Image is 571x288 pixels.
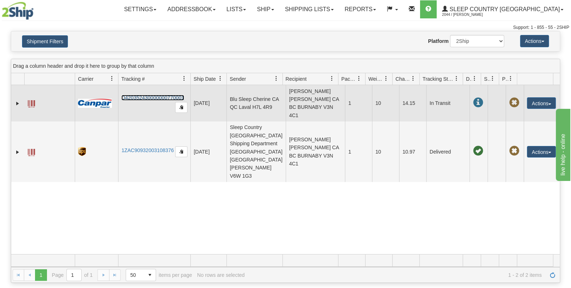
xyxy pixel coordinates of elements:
a: Charge filter column settings [407,72,419,85]
button: Shipment Filters [22,35,68,48]
span: 50 [130,271,140,279]
button: Actions [527,97,556,109]
span: Tracking Status [423,75,454,83]
span: Sleep Country [GEOGRAPHIC_DATA] [448,6,560,12]
td: [PERSON_NAME] [PERSON_NAME] CA BC BURNABY V3N 4C1 [286,121,345,182]
span: 1 - 2 of 2 items [250,272,542,278]
img: 14 - Canpar [78,99,112,108]
button: Actions [520,35,549,47]
img: logo2044.jpg [2,2,34,20]
input: Page 1 [67,269,81,281]
a: Ship Date filter column settings [214,72,226,85]
span: Sender [230,75,246,83]
a: Shipping lists [280,0,339,18]
span: Pickup Not Assigned [509,146,519,156]
a: Label [28,97,35,108]
a: D420352430000000770001 [121,95,184,101]
td: [DATE] [190,85,226,121]
label: Platform [428,37,449,45]
a: Sleep Country [GEOGRAPHIC_DATA] 2044 / [PERSON_NAME] [437,0,569,18]
a: 1ZAC90932003108376 [121,147,174,153]
a: Carrier filter column settings [106,72,118,85]
a: Recipient filter column settings [326,72,338,85]
td: 14.15 [399,85,426,121]
td: 10 [372,121,399,182]
a: Addressbook [162,0,221,18]
td: 10.97 [399,121,426,182]
a: Packages filter column settings [353,72,365,85]
a: Tracking # filter column settings [178,72,190,85]
span: Recipient [286,75,307,83]
span: Shipment Issues [484,75,490,83]
td: 1 [345,121,372,182]
span: Carrier [78,75,94,83]
span: In Transit [473,98,483,108]
button: Copy to clipboard [175,146,187,157]
a: Sender filter column settings [270,72,282,85]
span: Page sizes drop down [126,269,156,281]
span: Delivery Status [466,75,472,83]
span: Page of 1 [52,269,93,281]
td: In Transit [426,85,470,121]
td: Sleep Country [GEOGRAPHIC_DATA] Shipping Department [GEOGRAPHIC_DATA] [GEOGRAPHIC_DATA][PERSON_NA... [226,121,286,182]
button: Copy to clipboard [175,102,187,113]
a: Ship [251,0,279,18]
div: Support: 1 - 855 - 55 - 2SHIP [2,25,569,31]
td: 1 [345,85,372,121]
span: Page 1 [35,269,47,281]
span: Charge [395,75,411,83]
span: 2044 / [PERSON_NAME] [442,11,496,18]
span: select [144,269,156,281]
a: Weight filter column settings [380,72,392,85]
a: Expand [14,149,21,156]
img: 8 - UPS [78,147,86,156]
a: Expand [14,100,21,107]
iframe: chat widget [554,107,570,181]
div: No rows are selected [197,272,245,278]
button: Actions [527,146,556,158]
a: Lists [221,0,251,18]
a: Delivery Status filter column settings [468,72,481,85]
a: Refresh [547,269,558,281]
td: 10 [372,85,399,121]
a: Reports [339,0,381,18]
span: Pickup Not Assigned [509,98,519,108]
span: Packages [341,75,356,83]
span: items per page [126,269,192,281]
span: Tracking # [121,75,145,83]
td: Blu Sleep Cherine CA QC Laval H7L 4R9 [226,85,286,121]
a: Settings [118,0,162,18]
td: Delivered [426,121,470,182]
a: Tracking Status filter column settings [450,72,463,85]
span: On time [473,146,483,156]
td: [PERSON_NAME] [PERSON_NAME] CA BC BURNABY V3N 4C1 [286,85,345,121]
a: Pickup Status filter column settings [505,72,517,85]
span: Weight [368,75,384,83]
span: Ship Date [194,75,216,83]
a: Label [28,146,35,157]
a: Shipment Issues filter column settings [486,72,499,85]
div: grid grouping header [11,59,560,73]
div: live help - online [5,4,67,13]
td: [DATE] [190,121,226,182]
span: Pickup Status [502,75,508,83]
